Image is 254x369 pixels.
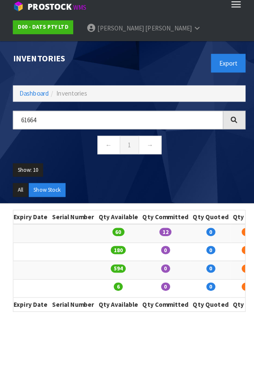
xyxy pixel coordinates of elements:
th: Qty Committed [138,212,188,226]
th: Serial Number [49,212,95,226]
a: → [136,139,159,157]
button: Export [207,59,241,77]
span: 60 [110,230,122,238]
span: 0 [237,230,246,238]
th: Qty Available [95,212,138,226]
span: Inventories [55,94,86,102]
span: 0 [203,230,212,238]
small: WMS [72,9,85,17]
span: 0 [203,248,212,256]
span: 0 [158,266,167,274]
button: All [13,186,28,199]
nav: Page navigation [13,139,241,160]
span: ProStock [27,7,70,18]
th: Qty Available [95,298,138,312]
span: 594 [109,266,124,274]
span: 6 [112,284,121,292]
input: Search inventories [13,115,219,133]
strong: D00 - DATS PTY LTD [17,29,67,36]
img: cube-alt.png [13,7,23,17]
span: 0 [237,248,246,256]
a: 1 [118,139,137,157]
a: Dashboard [19,94,48,102]
span: 0 [158,248,167,256]
th: Qty Quoted [188,298,227,312]
span: 0 [237,266,246,274]
span: 0 [203,284,212,292]
span: 0 [203,266,212,274]
a: ← [96,139,118,157]
th: Qty Quoted [188,212,227,226]
span: [PERSON_NAME] [143,29,188,37]
th: Serial Number [49,298,95,312]
h1: Inventories [13,59,121,68]
span: [PERSON_NAME] [96,29,141,37]
span: 0 [237,284,246,292]
button: Show: 10 [13,166,42,180]
span: 0 [158,284,167,292]
th: Qty Committed [138,298,188,312]
th: Expiry Date [11,212,49,226]
span: 12 [157,230,168,238]
th: Expiry Date [11,298,49,312]
a: D00 - DATS PTY LTD [13,26,72,39]
button: Show Stock [28,186,64,199]
span: 180 [109,248,124,256]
